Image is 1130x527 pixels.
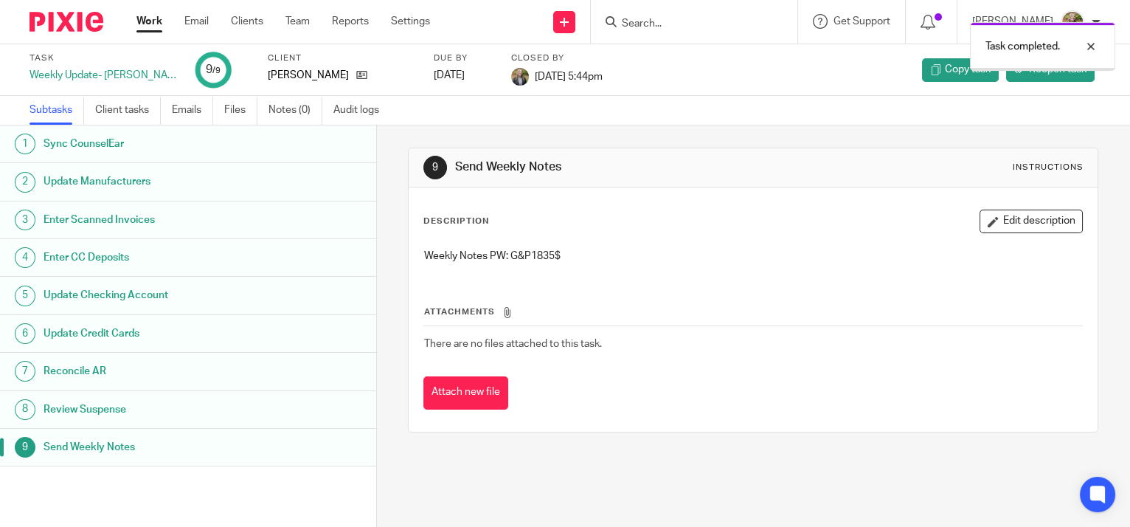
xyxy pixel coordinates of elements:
h1: Send Weekly Notes [455,159,785,175]
a: Audit logs [333,96,390,125]
p: [PERSON_NAME] [268,68,349,83]
img: Pixie [30,12,103,32]
label: Due by [434,52,493,64]
a: Clients [231,14,263,29]
a: Reports [332,14,369,29]
div: Weekly Update- [PERSON_NAME] [30,68,177,83]
div: 8 [15,399,35,420]
h1: Send Weekly Notes [44,436,255,458]
small: /9 [212,66,221,75]
p: Description [423,216,489,227]
a: Team [285,14,310,29]
h1: Update Manufacturers [44,170,255,193]
a: Notes (0) [268,96,322,125]
div: 4 [15,247,35,268]
span: Attachments [424,308,495,316]
div: 3 [15,210,35,230]
a: Files [224,96,257,125]
div: 5 [15,286,35,306]
h1: Reconcile AR [44,360,255,382]
button: Attach new file [423,376,508,410]
a: Subtasks [30,96,84,125]
h1: Update Checking Account [44,284,255,306]
label: Closed by [511,52,603,64]
label: Task [30,52,177,64]
h1: Enter Scanned Invoices [44,209,255,231]
div: 6 [15,323,35,344]
span: There are no files attached to this task. [424,339,602,349]
a: Email [184,14,209,29]
img: image.jpg [1061,10,1084,34]
h1: Sync CounselEar [44,133,255,155]
div: 7 [15,361,35,382]
span: [DATE] 5:44pm [535,71,603,81]
p: Weekly Notes PW: G&P1835$ [424,249,1082,263]
div: 9 [15,437,35,458]
h1: Update Credit Cards [44,323,255,345]
div: 9 [206,61,221,78]
div: 1 [15,134,35,154]
div: Instructions [1012,162,1083,173]
div: 2 [15,172,35,193]
img: image.jpg [511,68,529,86]
button: Edit description [980,210,1083,233]
label: Client [268,52,415,64]
div: 9 [423,156,447,179]
h1: Review Suspense [44,399,255,421]
a: Emails [172,96,213,125]
div: [DATE] [434,68,493,83]
p: Task completed. [985,39,1060,54]
a: Client tasks [95,96,161,125]
a: Settings [391,14,430,29]
a: Work [136,14,162,29]
h1: Enter CC Deposits [44,247,255,269]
